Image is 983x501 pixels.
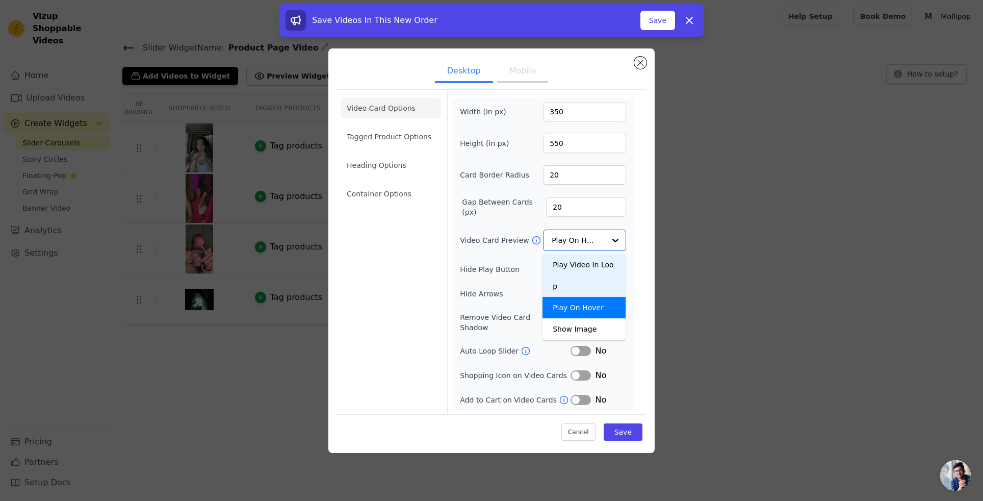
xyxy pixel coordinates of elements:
button: Close modal [634,57,646,69]
div: Play Video In Loop [542,254,626,297]
label: Width (in px) [460,107,515,117]
label: Add to Cart on Video Cards [460,395,559,405]
span: No [595,394,606,406]
span: No [595,345,606,357]
label: Card Border Radius [460,170,529,180]
li: Tagged Product Options [341,127,441,147]
label: Height (in px) [460,138,515,148]
span: Save Videos In This New Order [312,15,437,25]
label: Gap Between Cards (px) [462,197,546,217]
label: Video Card Preview [460,235,531,245]
li: Container Options [341,184,441,204]
label: Hide Play Button [460,264,571,274]
label: Hide Arrows [460,289,571,299]
div: Play On Hover [542,297,626,318]
button: Cancel [561,423,596,441]
label: Remove Video Card Shadow [460,312,560,333]
li: Video Card Options [341,98,441,118]
div: Show Image [542,318,626,340]
button: Save [640,11,675,30]
button: Mobile [497,61,548,83]
span: No [595,369,606,382]
a: Open chat [940,460,971,491]
button: Save [604,423,642,441]
button: Desktop [435,61,493,83]
li: Heading Options [341,155,441,176]
label: Auto Loop Slider [460,346,521,356]
label: Shopping Icon on Video Cards [460,370,571,381]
